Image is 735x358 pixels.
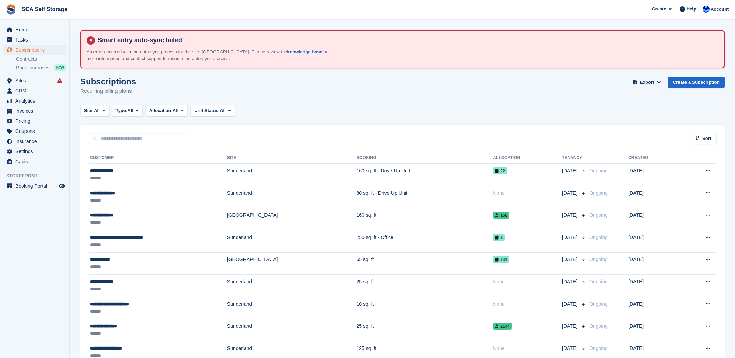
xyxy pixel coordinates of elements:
[15,96,57,106] span: Analytics
[84,107,94,114] span: Site:
[3,126,66,136] a: menu
[589,190,608,196] span: Ongoing
[3,25,66,35] a: menu
[15,157,57,166] span: Capital
[227,152,357,164] th: Site
[493,345,562,352] div: None
[94,107,100,114] span: All
[15,136,57,146] span: Insurance
[3,157,66,166] a: menu
[3,147,66,156] a: menu
[194,107,220,114] span: Unit Status:
[493,152,562,164] th: Allocation
[356,275,493,297] td: 25 sq. ft
[3,116,66,126] a: menu
[493,323,512,330] span: 2144
[562,300,579,308] span: [DATE]
[3,76,66,85] a: menu
[3,45,66,55] a: menu
[493,256,509,263] span: 247
[127,107,133,114] span: All
[15,45,57,55] span: Subscriptions
[356,297,493,319] td: 10 sq. ft
[54,64,66,71] div: NEW
[589,256,608,262] span: Ongoing
[227,208,357,230] td: [GEOGRAPHIC_DATA]
[116,107,128,114] span: Type:
[562,322,579,330] span: [DATE]
[3,86,66,96] a: menu
[628,152,679,164] th: Created
[15,147,57,156] span: Settings
[493,300,562,308] div: None
[80,77,136,86] h1: Subscriptions
[15,35,57,45] span: Tasks
[356,164,493,186] td: 160 sq. ft - Drive-Up Unit
[287,49,322,54] a: knowledge base
[356,186,493,208] td: 80 sq. ft - Drive-Up Unit
[58,182,66,190] a: Preview store
[493,278,562,285] div: None
[493,189,562,197] div: None
[628,275,679,297] td: [DATE]
[628,164,679,186] td: [DATE]
[227,164,357,186] td: Sunderland
[589,168,608,173] span: Ongoing
[493,167,507,174] span: 22
[80,105,109,116] button: Site: All
[190,105,235,116] button: Unit Status: All
[19,3,70,15] a: SCA Self Storage
[16,56,66,62] a: Contracts
[640,79,654,86] span: Export
[87,49,331,62] p: An error occurred with the auto-sync process for the site: [GEOGRAPHIC_DATA]. Please review the f...
[356,319,493,341] td: 25 sq. ft
[15,76,57,85] span: Sites
[628,208,679,230] td: [DATE]
[112,105,143,116] button: Type: All
[493,234,505,241] span: 8
[3,181,66,191] a: menu
[711,6,729,13] span: Account
[562,167,579,174] span: [DATE]
[562,189,579,197] span: [DATE]
[589,234,608,240] span: Ongoing
[589,301,608,307] span: Ongoing
[562,152,586,164] th: Tenancy
[356,230,493,252] td: 250 sq. ft - Office
[15,86,57,96] span: CRM
[95,36,718,44] h4: Smart entry auto-sync failed
[356,152,493,164] th: Booking
[589,345,608,351] span: Ongoing
[145,105,188,116] button: Allocation: All
[149,107,173,114] span: Allocation:
[6,172,69,179] span: Storefront
[652,6,666,13] span: Create
[173,107,179,114] span: All
[687,6,696,13] span: Help
[628,297,679,319] td: [DATE]
[589,212,608,218] span: Ongoing
[703,6,710,13] img: Kelly Neesham
[15,181,57,191] span: Booking Portal
[628,230,679,252] td: [DATE]
[227,297,357,319] td: Sunderland
[16,64,66,72] a: Price increases NEW
[3,96,66,106] a: menu
[16,65,50,71] span: Price increases
[3,35,66,45] a: menu
[15,25,57,35] span: Home
[227,319,357,341] td: Sunderland
[15,126,57,136] span: Coupons
[57,78,62,83] i: Smart entry sync failures have occurred
[562,345,579,352] span: [DATE]
[632,77,662,88] button: Export
[668,77,725,88] a: Create a Subscription
[3,106,66,116] a: menu
[628,252,679,275] td: [DATE]
[562,234,579,241] span: [DATE]
[628,186,679,208] td: [DATE]
[493,212,509,219] span: 168
[227,230,357,252] td: Sunderland
[702,135,711,142] span: Sort
[6,4,16,15] img: stora-icon-8386f47178a22dfd0bd8f6a31ec36ba5ce8667c1dd55bd0f319d3a0aa187defe.svg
